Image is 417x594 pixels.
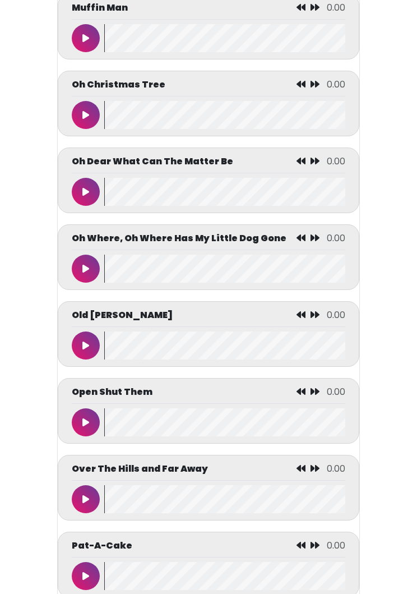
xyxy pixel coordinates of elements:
[327,232,345,245] span: 0.00
[327,2,345,15] span: 0.00
[72,79,165,92] p: Oh Christmas Tree
[327,463,345,476] span: 0.00
[72,2,128,15] p: Muffin Man
[327,309,345,322] span: 0.00
[72,463,208,476] p: Over The Hills and Far Away
[327,386,345,399] span: 0.00
[72,155,233,169] p: Oh Dear What Can The Matter Be
[72,540,132,553] p: Pat-A-Cake
[72,232,286,246] p: Oh Where, Oh Where Has My Little Dog Gone
[327,79,345,91] span: 0.00
[72,309,173,323] p: Old [PERSON_NAME]
[72,386,152,399] p: Open Shut Them
[327,540,345,552] span: 0.00
[327,155,345,168] span: 0.00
